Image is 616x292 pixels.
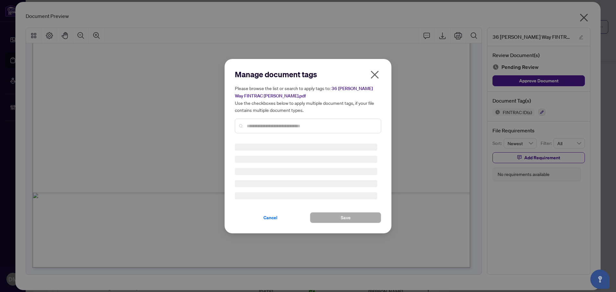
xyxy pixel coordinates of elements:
[590,270,610,289] button: Open asap
[235,86,373,99] span: 36 [PERSON_NAME] Way FINTRAC [PERSON_NAME].pdf
[370,70,380,80] span: close
[310,212,381,223] button: Save
[263,213,278,223] span: Cancel
[235,85,381,113] h5: Please browse the list or search to apply tags to: Use the checkboxes below to apply multiple doc...
[235,69,381,79] h2: Manage document tags
[235,212,306,223] button: Cancel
